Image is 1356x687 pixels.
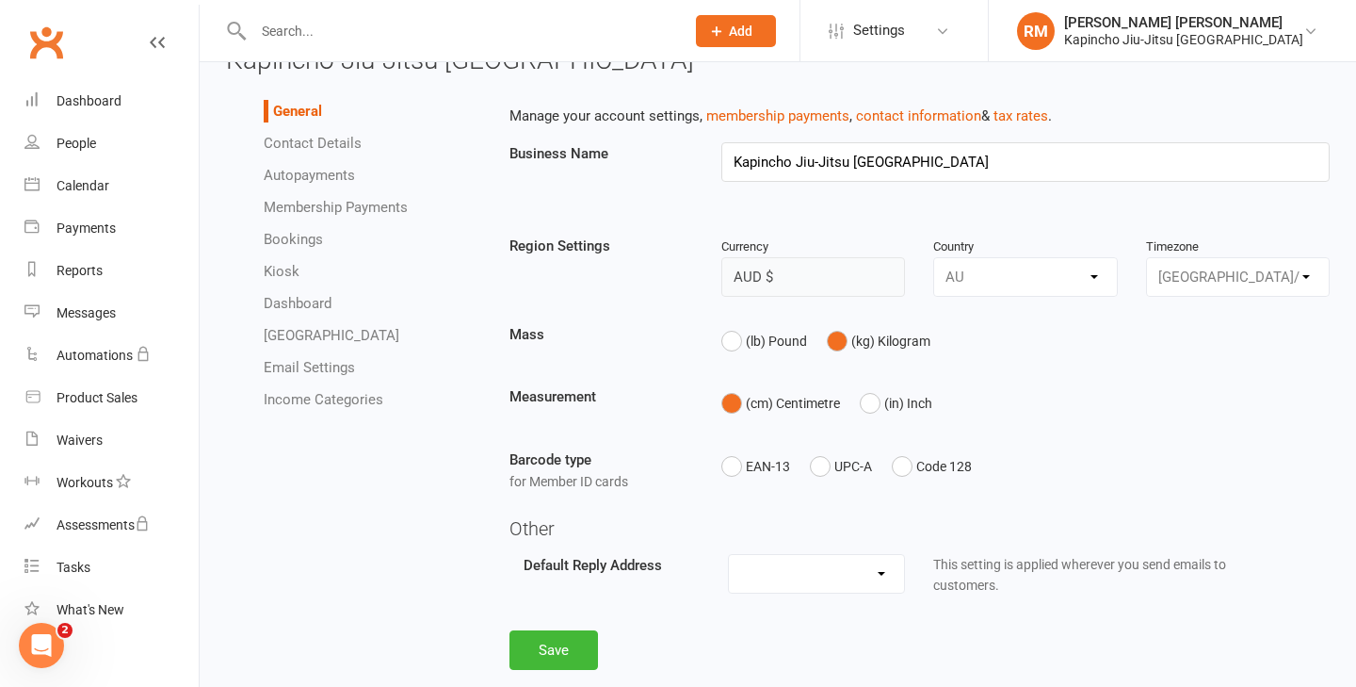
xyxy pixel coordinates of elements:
img: Profile image for Emily [54,10,84,41]
span: Add [729,24,752,39]
a: membership payments [706,107,849,124]
a: Payments [24,207,199,250]
div: Kapincho Jiu-Jitsu [GEOGRAPHIC_DATA] [1064,31,1303,48]
button: Add [696,15,776,47]
div: [PERSON_NAME] [PERSON_NAME] [1064,14,1303,31]
div: Dashboard [56,93,121,108]
div: Tasks [56,560,90,575]
textarea: Message… [16,503,361,535]
div: Waivers [56,433,103,448]
h1: [PERSON_NAME] [91,9,214,24]
button: Gif picker [59,543,74,558]
a: Dashboard [264,295,331,312]
a: [GEOGRAPHIC_DATA] [264,327,399,344]
div: This setting is applied wherever you send emails to customers. [919,554,1261,597]
button: Home [295,8,331,43]
div: Payments [56,221,116,236]
div: Hi [PERSON_NAME], [30,120,294,139]
button: (kg) Kilogram [827,323,930,359]
label: Barcode type [509,449,591,471]
a: tax rates [993,107,1048,124]
div: Messages [56,305,116,320]
a: People [24,123,199,165]
label: Country [933,245,974,248]
a: contact information [856,107,981,124]
a: Reports [24,250,199,292]
a: Autopayments [264,167,355,184]
div: Hi [PERSON_NAME],Thanks again for choosing Clubworx. We trust that you're enjoying your experienc... [15,108,309,455]
a: Contact Details [264,135,362,152]
label: Default Reply Address [524,554,662,577]
a: Calendar [24,165,199,207]
div: Calendar [56,178,109,193]
h4: Other [509,518,1331,539]
a: Sure, I've Got A Couple Minutes Now! [30,362,277,377]
div: Close [331,8,364,41]
label: Mass [509,323,544,346]
input: Search... [248,18,671,44]
button: go back [12,8,48,43]
a: General [273,103,322,120]
div: Workouts [56,475,113,490]
label: Timezone [1146,245,1199,248]
label: Currency [721,237,768,257]
div: Emily says… [15,108,362,497]
div: Thanks again for choosing Clubworx. We trust that you're enjoying your experience so far. [30,148,294,204]
button: (cm) Centimetre [721,385,840,421]
p: Active over [DATE] [91,24,205,42]
button: (lb) Pound [721,323,807,359]
label: Business Name [509,142,608,165]
button: Upload attachment [89,543,105,558]
a: Automations [24,335,199,377]
a: Email Settings [264,359,355,376]
button: Code 128 [892,449,972,484]
iframe: Intercom live chat [19,623,64,668]
div: Reports [56,263,103,278]
span: 2 [57,623,73,638]
a: Income Categories [264,391,383,408]
a: Clubworx [23,19,70,66]
div: Automations [56,348,133,363]
button: Save [509,630,598,670]
div: Assessments [56,517,150,532]
label: Measurement [509,385,596,408]
div: What's New [56,602,124,617]
a: Kiosk [264,263,299,280]
a: Product Sales [24,377,199,419]
a: Tasks [24,547,199,589]
div: [PERSON_NAME] • 12m ago [30,459,189,470]
button: Emoji picker [29,543,44,558]
a: Membership Payments [264,199,408,216]
button: UPC-A [810,449,872,484]
button: Send a message… [323,535,353,565]
div: RM [1017,12,1055,50]
a: Dashboard [24,80,199,123]
div: If you have a few moments spare [DATE], we'd really appreciate it if you could provide a review! [30,212,294,268]
label: Region Settings [509,235,610,257]
div: Thanks again, [PERSON_NAME]. [30,388,294,444]
a: Waivers [24,419,199,462]
a: Assessments [24,504,199,547]
div: Product Sales [56,390,137,405]
div: for Member ID cards [509,471,693,492]
a: What's New [24,589,199,631]
span: Settings [853,9,905,52]
button: EAN-13 [721,449,790,484]
a: Workouts [24,462,199,504]
a: Messages [24,292,199,335]
div: If you follow the link below you'll find a super easy, short form you can complete to provide fee... [30,277,294,351]
a: Bookings [264,231,323,248]
button: (in) Inch [860,385,932,421]
p: Manage your account settings, , & . [509,105,1331,127]
div: People [56,136,96,151]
